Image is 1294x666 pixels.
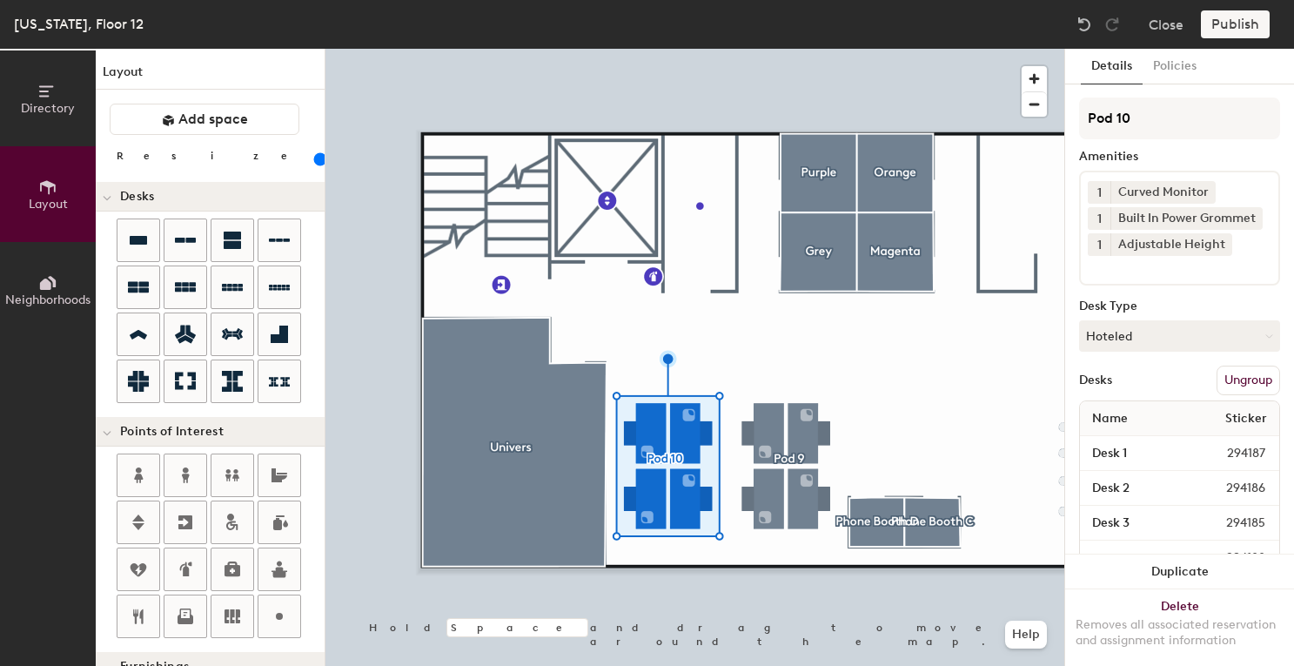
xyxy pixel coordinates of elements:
[1079,320,1280,352] button: Hoteled
[1083,403,1136,434] span: Name
[1081,49,1143,84] button: Details
[5,293,91,307] span: Neighborhoods
[1097,184,1102,202] span: 1
[1110,233,1232,256] div: Adjustable Height
[110,104,299,135] button: Add space
[1088,181,1110,204] button: 1
[14,13,144,35] div: [US_STATE], Floor 12
[1103,16,1121,33] img: Redo
[1217,366,1280,395] button: Ungroup
[1079,150,1280,164] div: Amenities
[1097,210,1102,228] span: 1
[1184,514,1276,533] span: 294185
[1079,299,1280,313] div: Desk Type
[1079,373,1112,387] div: Desks
[1088,207,1110,230] button: 1
[1184,479,1276,498] span: 294186
[1076,617,1284,649] div: Removes all associated reservation and assignment information
[1076,16,1093,33] img: Undo
[1184,548,1276,568] span: 294188
[178,111,248,128] span: Add space
[1005,621,1047,649] button: Help
[120,425,224,439] span: Points of Interest
[1083,511,1184,535] input: Unnamed desk
[21,101,75,116] span: Directory
[117,149,309,163] div: Resize
[96,63,325,90] h1: Layout
[1110,181,1216,204] div: Curved Monitor
[120,190,154,204] span: Desks
[1088,233,1110,256] button: 1
[1110,207,1263,230] div: Built In Power Grommet
[1083,546,1184,570] input: Unnamed desk
[1217,403,1276,434] span: Sticker
[1065,555,1294,589] button: Duplicate
[1083,441,1185,466] input: Unnamed desk
[1065,589,1294,666] button: DeleteRemoves all associated reservation and assignment information
[1143,49,1207,84] button: Policies
[1083,476,1184,501] input: Unnamed desk
[29,197,68,212] span: Layout
[1097,236,1102,254] span: 1
[1185,444,1276,463] span: 294187
[1149,10,1183,38] button: Close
